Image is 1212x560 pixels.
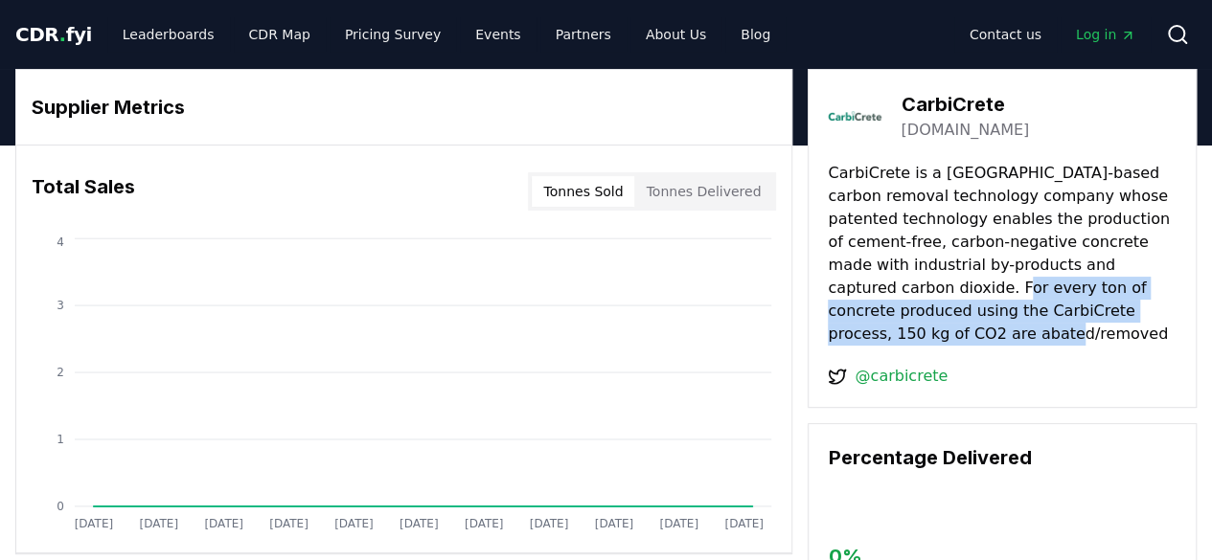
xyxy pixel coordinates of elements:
a: Contact us [954,17,1057,52]
h3: Percentage Delivered [828,443,1177,472]
tspan: [DATE] [595,517,634,530]
h3: CarbiCrete [901,90,1029,119]
tspan: [DATE] [75,517,114,530]
a: CDR.fyi [15,21,92,48]
p: CarbiCrete is a [GEOGRAPHIC_DATA]-based carbon removal technology company whose patented technolo... [828,162,1177,346]
tspan: [DATE] [660,517,699,530]
a: Blog [725,17,786,52]
a: @carbicrete [855,365,948,388]
tspan: 4 [57,235,64,249]
tspan: 0 [57,500,64,513]
tspan: [DATE] [725,517,765,530]
tspan: 1 [57,433,64,446]
a: Partners [540,17,627,52]
h3: Supplier Metrics [32,93,776,122]
tspan: [DATE] [530,517,569,530]
button: Tonnes Delivered [634,176,772,207]
nav: Main [107,17,786,52]
a: Events [460,17,536,52]
tspan: [DATE] [400,517,439,530]
tspan: [DATE] [334,517,374,530]
a: [DOMAIN_NAME] [901,119,1029,142]
nav: Main [954,17,1151,52]
tspan: [DATE] [140,517,179,530]
span: . [59,23,66,46]
tspan: 3 [57,299,64,312]
img: CarbiCrete-logo [828,89,881,143]
tspan: [DATE] [465,517,504,530]
span: CDR fyi [15,23,92,46]
tspan: [DATE] [204,517,243,530]
a: CDR Map [234,17,326,52]
a: About Us [630,17,721,52]
a: Leaderboards [107,17,230,52]
button: Tonnes Sold [532,176,634,207]
span: Log in [1076,25,1135,44]
a: Log in [1061,17,1151,52]
tspan: [DATE] [269,517,309,530]
a: Pricing Survey [330,17,456,52]
tspan: 2 [57,366,64,379]
h3: Total Sales [32,172,135,211]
